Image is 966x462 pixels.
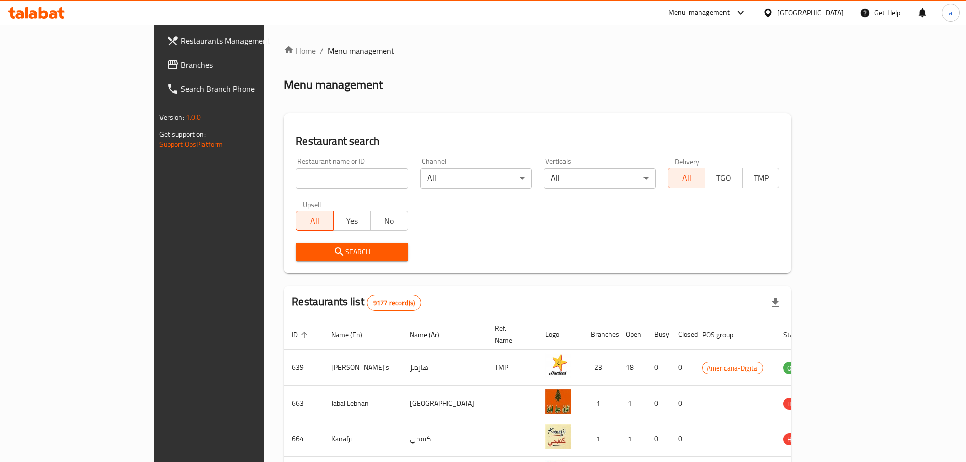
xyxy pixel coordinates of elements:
span: ID [292,329,311,341]
span: Get support on: [159,128,206,141]
button: TGO [705,168,743,188]
td: 0 [670,421,694,457]
div: Menu-management [668,7,730,19]
img: Hardee's [545,353,571,378]
td: كنفجي [401,421,487,457]
span: TMP [747,171,776,186]
div: Total records count [367,295,421,311]
span: Name (Ar) [410,329,452,341]
td: Jabal Lebnan [323,386,401,421]
td: 0 [646,386,670,421]
button: TMP [742,168,780,188]
span: 1.0.0 [186,111,201,124]
div: Export file [763,291,787,315]
span: OPEN [783,362,808,374]
th: Logo [537,319,583,350]
div: All [544,168,656,189]
a: Support.OpsPlatform [159,138,223,151]
li: / [320,45,324,57]
td: 0 [670,350,694,386]
span: Restaurants Management [181,35,308,47]
span: a [949,7,952,18]
td: هارديز [401,350,487,386]
th: Open [618,319,646,350]
td: 0 [646,350,670,386]
h2: Menu management [284,77,383,93]
td: TMP [487,350,537,386]
td: [GEOGRAPHIC_DATA] [401,386,487,421]
span: Yes [338,214,367,228]
nav: breadcrumb [284,45,791,57]
span: Americana-Digital [703,362,763,374]
a: Restaurants Management [158,29,316,53]
span: Menu management [328,45,394,57]
td: 23 [583,350,618,386]
button: All [668,168,705,188]
td: 1 [618,421,646,457]
td: 0 [646,421,670,457]
img: Kanafji [545,424,571,449]
button: Search [296,243,408,261]
img: Jabal Lebnan [545,389,571,414]
button: No [370,211,408,231]
th: Busy [646,319,670,350]
a: Branches [158,53,316,77]
h2: Restaurants list [292,294,421,311]
th: Closed [670,319,694,350]
span: Branches [181,59,308,71]
label: Delivery [675,158,700,165]
span: 9177 record(s) [367,298,421,308]
span: Status [783,329,816,341]
td: 18 [618,350,646,386]
input: Search for restaurant name or ID.. [296,168,408,189]
div: [GEOGRAPHIC_DATA] [777,7,844,18]
span: No [375,214,404,228]
span: Search [304,246,399,258]
td: Kanafji [323,421,401,457]
span: HIDDEN [783,398,814,410]
span: TGO [709,171,739,186]
td: 1 [583,386,618,421]
td: 0 [670,386,694,421]
span: All [672,171,701,186]
span: Name (En) [331,329,375,341]
h2: Restaurant search [296,134,779,149]
td: 1 [618,386,646,421]
span: Ref. Name [495,322,525,346]
div: All [420,168,532,189]
label: Upsell [303,201,321,208]
span: HIDDEN [783,434,814,445]
span: Search Branch Phone [181,83,308,95]
span: Version: [159,111,184,124]
th: Branches [583,319,618,350]
td: 1 [583,421,618,457]
td: [PERSON_NAME]'s [323,350,401,386]
span: POS group [702,329,746,341]
button: All [296,211,334,231]
div: OPEN [783,362,808,374]
button: Yes [333,211,371,231]
span: All [300,214,330,228]
a: Search Branch Phone [158,77,316,101]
